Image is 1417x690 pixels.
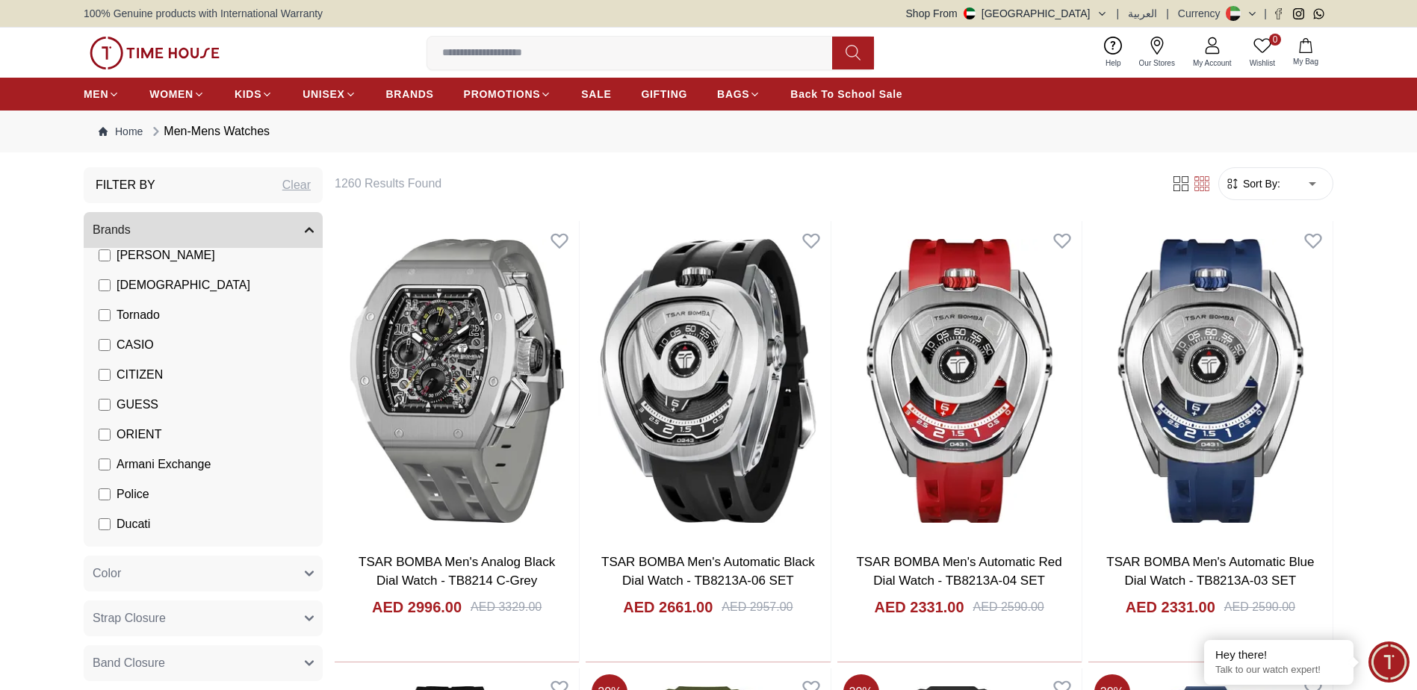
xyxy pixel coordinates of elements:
button: Sort By: [1225,176,1280,191]
a: TSAR BOMBA Men's Automatic Black Dial Watch - TB8213A-06 SET [601,555,815,588]
a: Back To School Sale [790,81,902,108]
div: Currency [1178,6,1227,21]
span: My Account [1187,57,1238,69]
input: Ducati [99,518,111,530]
span: CERRUTI 1881 [117,545,199,563]
div: Chat Widget [1368,641,1410,683]
img: United Arab Emirates [964,7,976,19]
span: Back To School Sale [790,87,902,102]
span: 0 [1269,34,1281,46]
h4: AED 2331.00 [874,597,964,618]
div: AED 2957.00 [722,598,793,616]
span: CASIO [117,336,154,354]
input: Tornado [99,309,111,321]
h4: AED 2996.00 [372,597,462,618]
p: Talk to our watch expert! [1215,664,1342,677]
span: [PERSON_NAME] [117,246,215,264]
div: AED 2590.00 [973,598,1044,616]
a: TSAR BOMBA Men's Automatic Blue Dial Watch - TB8213A-03 SET [1106,555,1314,588]
span: MEN [84,87,108,102]
div: AED 3329.00 [471,598,542,616]
h3: Filter By [96,176,155,194]
div: Hey there! [1215,647,1342,662]
span: WOMEN [149,87,193,102]
img: TSAR BOMBA Men's Automatic Black Dial Watch - TB8213A-06 SET [586,221,830,541]
a: MEN [84,81,120,108]
span: | [1166,6,1169,21]
span: KIDS [235,87,261,102]
button: العربية [1128,6,1157,21]
button: Band Closure [84,645,323,681]
span: GIFTING [641,87,687,102]
input: CASIO [99,339,111,351]
span: PROMOTIONS [464,87,541,102]
span: [DEMOGRAPHIC_DATA] [117,276,250,294]
input: Police [99,488,111,500]
img: ... [90,37,220,69]
button: Shop From[GEOGRAPHIC_DATA] [906,6,1108,21]
a: TSAR BOMBA Men's Automatic Red Dial Watch - TB8213A-04 SET [856,555,1061,588]
button: Strap Closure [84,600,323,636]
span: GUESS [117,396,158,414]
input: ORIENT [99,429,111,441]
a: WOMEN [149,81,205,108]
a: Our Stores [1130,34,1184,72]
input: [DEMOGRAPHIC_DATA] [99,279,111,291]
img: TSAR BOMBA Men's Automatic Red Dial Watch - TB8213A-04 SET [837,221,1082,541]
span: | [1117,6,1120,21]
input: GUESS [99,399,111,411]
span: Ducati [117,515,150,533]
a: GIFTING [641,81,687,108]
span: Brands [93,221,131,239]
a: Help [1097,34,1130,72]
span: Band Closure [93,654,165,672]
a: BRANDS [386,81,434,108]
h4: AED 2661.00 [623,597,713,618]
span: BRANDS [386,87,434,102]
span: Armani Exchange [117,456,211,473]
button: My Bag [1284,35,1327,70]
span: UNISEX [303,87,344,102]
button: Brands [84,212,323,248]
input: CITIZEN [99,369,111,381]
span: BAGS [717,87,749,102]
img: TSAR BOMBA Men's Automatic Blue Dial Watch - TB8213A-03 SET [1088,221,1333,541]
a: UNISEX [303,81,356,108]
span: My Bag [1287,56,1324,67]
span: CITIZEN [117,366,163,384]
h4: AED 2331.00 [1126,597,1215,618]
a: BAGS [717,81,760,108]
span: | [1264,6,1267,21]
span: Strap Closure [93,609,166,627]
span: Wishlist [1244,57,1281,69]
a: Whatsapp [1313,8,1324,19]
a: 0Wishlist [1241,34,1284,72]
span: ORIENT [117,426,161,444]
span: Sort By: [1240,176,1280,191]
div: Men-Mens Watches [149,122,270,140]
button: Color [84,556,323,591]
span: Tornado [117,306,160,324]
input: Armani Exchange [99,459,111,470]
a: SALE [581,81,611,108]
a: TSAR BOMBA Men's Analog Black Dial Watch - TB8214 C-Grey [359,555,555,588]
span: SALE [581,87,611,102]
span: Help [1100,57,1127,69]
span: Police [117,485,149,503]
span: 100% Genuine products with International Warranty [84,6,323,21]
nav: Breadcrumb [84,111,1333,152]
span: Our Stores [1133,57,1181,69]
h6: 1260 Results Found [335,175,1153,193]
div: AED 2590.00 [1224,598,1295,616]
a: Home [99,124,143,139]
span: Color [93,565,121,582]
a: Instagram [1293,8,1304,19]
input: [PERSON_NAME] [99,249,111,261]
img: TSAR BOMBA Men's Analog Black Dial Watch - TB8214 C-Grey [335,221,579,541]
a: PROMOTIONS [464,81,552,108]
